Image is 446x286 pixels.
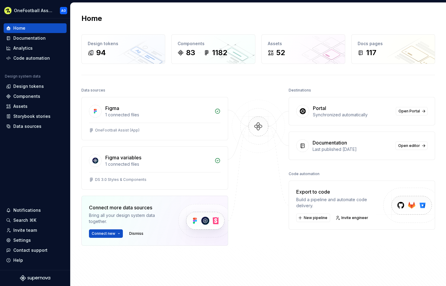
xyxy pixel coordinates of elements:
[92,231,115,236] span: Connect new
[4,255,67,265] button: Help
[4,53,67,63] a: Code automation
[313,146,392,152] div: Last published [DATE]
[4,205,67,215] button: Notifications
[268,41,339,47] div: Assets
[289,86,311,95] div: Destinations
[13,237,31,243] div: Settings
[4,91,67,101] a: Components
[313,112,392,118] div: Synchronized automatically
[126,229,146,238] button: Dismiss
[61,8,66,13] div: AO
[261,34,345,64] a: Assets52
[398,109,420,114] span: Open Portal
[334,214,371,222] a: Invite engineer
[13,113,51,119] div: Storybook stories
[13,217,36,223] div: Search ⌘K
[313,105,326,112] div: Portal
[296,214,330,222] button: New pipeline
[13,103,28,109] div: Assets
[358,41,429,47] div: Docs pages
[4,245,67,255] button: Contact support
[13,83,44,89] div: Design tokens
[13,25,25,31] div: Home
[212,48,227,58] div: 1182
[95,177,146,182] div: DS 3.0 Styles & Components
[4,33,67,43] a: Documentation
[313,139,347,146] div: Documentation
[4,101,67,111] a: Assets
[4,121,67,131] a: Data sources
[398,143,420,148] span: Open editor
[276,48,285,58] div: 52
[129,231,143,236] span: Dismiss
[13,227,37,233] div: Invite team
[1,4,69,17] button: OneFootball AssistAO
[105,105,119,112] div: Figma
[81,86,105,95] div: Data sources
[351,34,435,64] a: Docs pages117
[95,128,139,133] div: OneFootball Assist (App)
[89,212,168,224] div: Bring all your design system data together.
[4,81,67,91] a: Design tokens
[20,275,50,281] svg: Supernova Logo
[296,188,384,195] div: Export to code
[4,111,67,121] a: Storybook stories
[13,257,23,263] div: Help
[4,225,67,235] a: Invite team
[341,215,368,220] span: Invite engineer
[171,34,255,64] a: Components831182
[178,41,249,47] div: Components
[296,197,384,209] div: Build a pipeline and automate code delivery.
[13,35,46,41] div: Documentation
[96,48,106,58] div: 94
[289,170,320,178] div: Code automation
[13,247,48,253] div: Contact support
[81,34,165,64] a: Design tokens94
[105,154,141,161] div: Figma variables
[304,215,327,220] span: New pipeline
[186,48,195,58] div: 83
[396,107,428,115] a: Open Portal
[13,207,41,213] div: Notifications
[105,161,211,167] div: 1 connected files
[4,43,67,53] a: Analytics
[4,7,11,14] img: 5b3d255f-93b1-499e-8f2d-e7a8db574ed5.png
[13,45,33,51] div: Analytics
[81,146,228,190] a: Figma variables1 connected filesDS 3.0 Styles & Components
[105,112,211,118] div: 1 connected files
[4,23,67,33] a: Home
[5,74,41,79] div: Design system data
[89,204,168,211] div: Connect more data sources
[4,215,67,225] button: Search ⌘K
[81,97,228,140] a: Figma1 connected filesOneFootball Assist (App)
[4,235,67,245] a: Settings
[13,55,50,61] div: Code automation
[13,123,41,129] div: Data sources
[366,48,376,58] div: 117
[88,41,159,47] div: Design tokens
[81,14,102,23] h2: Home
[13,93,40,99] div: Components
[395,141,428,150] a: Open editor
[14,8,53,14] div: OneFootball Assist
[89,229,123,238] button: Connect new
